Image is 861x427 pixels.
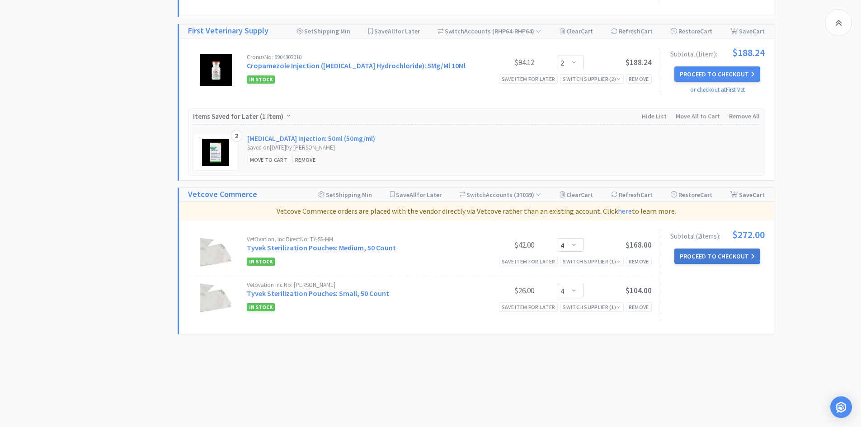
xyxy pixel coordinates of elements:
[247,61,466,70] a: Cropamezole Injection ([MEDICAL_DATA] Hydrochloride): 5Mg/Ml 10Ml
[626,240,652,250] span: $168.00
[670,230,765,239] div: Subtotal ( 2 item s ):
[326,191,335,199] span: Set
[438,24,541,38] div: Accounts
[445,27,464,35] span: Switch
[499,74,558,84] div: Save item for later
[188,24,268,38] a: First Veterinary Supply
[247,289,389,298] a: Tyvek Sterilization Pouches: Small, 50 Count
[247,258,275,266] span: In Stock
[409,191,417,199] span: All
[560,188,593,202] div: Clear
[188,188,257,201] a: Vetcove Commerce
[642,112,667,120] span: Hide List
[640,191,653,199] span: Cart
[466,239,534,250] div: $42.00
[513,191,541,199] span: ( 37039 )
[466,191,486,199] span: Switch
[730,188,765,202] div: Save
[730,24,765,38] div: Save
[466,57,534,68] div: $94.12
[670,47,765,57] div: Subtotal ( 1 item ):
[581,191,593,199] span: Cart
[499,302,558,312] div: Save item for later
[296,24,350,38] div: Shipping Min
[626,74,652,84] div: Remove
[247,236,466,242] div: VetOvation, Inc Direct No: TY-SS-MM
[292,155,318,164] div: Remove
[560,24,593,38] div: Clear
[753,191,765,199] span: Cart
[247,75,275,84] span: In Stock
[318,188,372,202] div: Shipping Min
[690,86,745,94] a: or checkout at First Vet
[626,302,652,312] div: Remove
[674,249,760,264] button: Proceed to Checkout
[183,206,770,217] p: Vetcove Commerce orders are placed with the vendor directly via Vetcove rather than an existing a...
[247,282,466,288] div: Vetovation Inc. No: [PERSON_NAME]
[247,134,375,143] a: [MEDICAL_DATA] Injection: 50ml (50mg/ml)
[581,27,593,35] span: Cart
[830,396,852,418] div: Open Intercom Messenger
[753,27,765,35] span: Cart
[640,27,653,35] span: Cart
[671,188,712,202] div: Restore
[626,286,652,296] span: $104.00
[611,24,653,38] div: Refresh
[676,112,720,120] span: Move All to Cart
[611,188,653,202] div: Refresh
[563,257,621,266] div: Switch Supplier ( 1 )
[671,24,712,38] div: Restore
[626,257,652,266] div: Remove
[247,243,396,252] a: Tyvek Sterilization Pouches: Medium, 50 Count
[700,191,712,199] span: Cart
[732,47,765,57] span: $188.24
[729,112,760,120] span: Remove All
[202,139,229,166] img: 2aa0df83c8254383ae7ae1e6f9ff5018_796966.jpeg
[193,112,286,121] span: Items Saved for Later ( )
[674,66,760,82] button: Proceed to Checkout
[700,27,712,35] span: Cart
[247,54,466,60] div: Cronus No: 6904303910
[491,27,541,35] span: ( RHP64-RHP64 )
[388,27,395,35] span: All
[374,27,420,35] span: Save for Later
[304,27,314,35] span: Set
[460,188,541,202] div: Accounts
[247,303,275,311] span: In Stock
[499,257,558,266] div: Save item for later
[626,57,652,67] span: $188.24
[262,112,281,121] span: 1 Item
[618,206,632,216] a: here
[247,143,376,153] div: Saved on [DATE] by [PERSON_NAME]
[200,236,232,268] img: e6903c4c5b7c4641abf6899fa7973661_369347.jpeg
[466,285,534,296] div: $26.00
[396,191,442,199] span: Save for Later
[563,303,621,311] div: Switch Supplier ( 1 )
[563,75,621,83] div: Switch Supplier ( 2 )
[231,130,242,142] div: 2
[200,282,232,314] img: 5d813c144a3a409e91bd4256a8389c07_369354.jpeg
[200,54,232,86] img: d33639d836c64aecb77fe8852ae352ff_745119.jpeg
[732,230,765,239] span: $272.00
[247,155,291,164] div: Move to Cart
